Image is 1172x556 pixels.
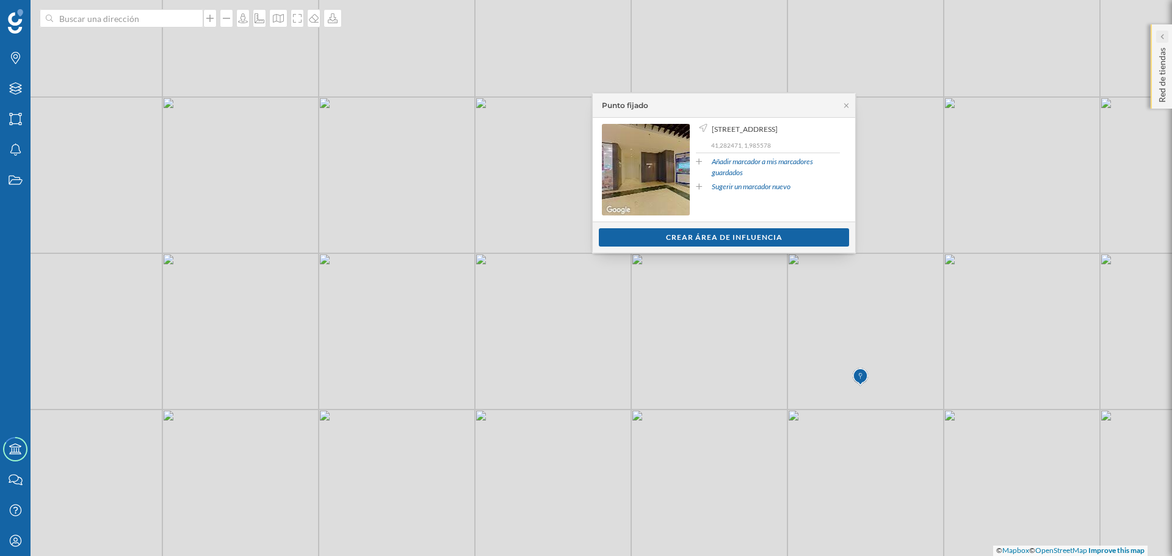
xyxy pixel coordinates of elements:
img: streetview [602,124,690,215]
div: © © [993,546,1148,556]
p: Red de tiendas [1156,43,1168,103]
a: Improve this map [1088,546,1145,555]
div: Punto fijado [602,100,648,111]
img: Geoblink Logo [8,9,23,34]
p: 41,282471, 1,985578 [711,141,840,150]
a: Mapbox [1002,546,1029,555]
a: OpenStreetMap [1035,546,1087,555]
a: Sugerir un marcador nuevo [712,181,790,192]
span: [STREET_ADDRESS] [712,124,778,135]
span: Soporte [24,9,68,20]
a: Añadir marcador a mis marcadores guardados [712,156,840,178]
img: Marker [853,365,868,389]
